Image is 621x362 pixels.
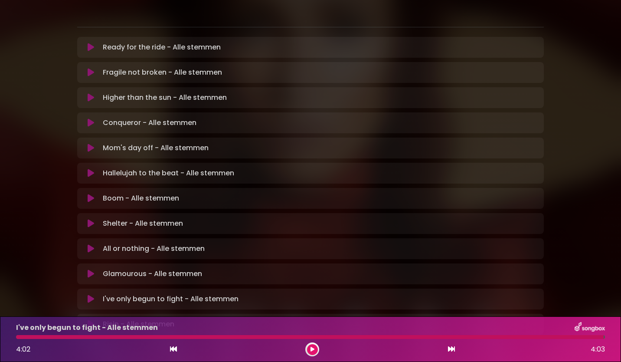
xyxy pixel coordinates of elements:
[103,244,205,254] p: All or nothing - Alle stemmen
[103,118,196,128] p: Conqueror - Alle stemmen
[103,168,234,178] p: Hallelujah to the beat - Alle stemmen
[103,218,183,229] p: Shelter - Alle stemmen
[575,322,605,333] img: songbox-logo-white.png
[103,269,202,279] p: Glamourous - Alle stemmen
[591,344,605,355] span: 4:03
[16,323,158,333] p: I've only begun to fight - Alle stemmen
[103,143,209,153] p: Mom's day off - Alle stemmen
[16,344,30,354] span: 4:02
[103,294,239,304] p: I've only begun to fight - Alle stemmen
[103,193,179,204] p: Boom - Alle stemmen
[103,67,222,78] p: Fragile not broken - Alle stemmen
[103,92,227,103] p: Higher than the sun - Alle stemmen
[103,42,221,53] p: Ready for the ride - Alle stemmen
